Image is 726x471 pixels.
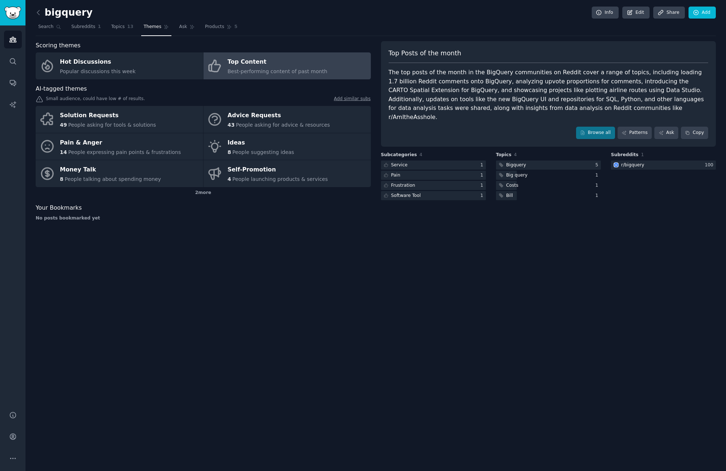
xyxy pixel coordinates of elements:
[60,122,67,128] span: 49
[36,96,371,103] div: Small audience, could have low # of results.
[176,21,197,36] a: Ask
[36,106,203,133] a: Solution Requests49People asking for tools & solutions
[391,182,415,189] div: Frustration
[420,152,422,157] span: 4
[203,133,371,160] a: Ideas8People suggesting ideas
[480,162,486,169] div: 1
[144,24,162,30] span: Themes
[334,96,371,103] a: Add similar subs
[141,21,172,36] a: Themes
[227,56,327,68] div: Top Content
[179,24,187,30] span: Ask
[36,187,371,199] div: 2 more
[68,149,181,155] span: People expressing pain points & frustrations
[127,24,134,30] span: 13
[592,7,619,19] a: Info
[381,181,486,190] a: Frustration1
[391,193,421,199] div: Software Tool
[611,152,639,158] span: Subreddits
[60,137,181,149] div: Pain & Anger
[227,176,231,182] span: 4
[576,127,615,139] a: Browse all
[69,21,103,36] a: Subreddits1
[36,41,80,50] span: Scoring themes
[595,182,601,189] div: 1
[36,52,203,79] a: Hot DiscussionsPopular discussions this week
[202,21,240,36] a: Products5
[233,149,294,155] span: People suggesting ideas
[506,182,519,189] div: Costs
[621,162,644,169] div: r/ bigquery
[38,24,53,30] span: Search
[595,162,601,169] div: 5
[203,160,371,187] a: Self-Promotion4People launching products & services
[36,84,87,94] span: AI-tagged themes
[689,7,716,19] a: Add
[36,160,203,187] a: Money Talk8People talking about spending money
[514,152,517,157] span: 4
[108,21,136,36] a: Topics13
[480,193,486,199] div: 1
[36,7,92,19] h2: bigquery
[71,24,95,30] span: Subreddits
[622,7,650,19] a: Edit
[480,182,486,189] div: 1
[60,176,64,182] span: 8
[381,191,486,200] a: Software Tool1
[36,133,203,160] a: Pain & Anger14People expressing pain points & frustrations
[389,68,709,122] div: The top posts of the month in the BigQuery communities on Reddit cover a range of topics, includi...
[36,21,64,36] a: Search
[391,162,408,169] div: Service
[205,24,224,30] span: Products
[681,127,708,139] button: Copy
[391,172,401,179] div: Pain
[653,7,685,19] a: Share
[227,68,327,74] span: Best-performing content of past month
[60,110,156,122] div: Solution Requests
[705,162,716,169] div: 100
[595,172,601,179] div: 1
[4,7,21,19] img: GummySearch logo
[496,171,601,180] a: Big query1
[111,24,124,30] span: Topics
[227,149,231,155] span: 8
[227,110,330,122] div: Advice Requests
[641,152,644,157] span: 1
[506,193,513,199] div: Bill
[480,172,486,179] div: 1
[496,152,512,158] span: Topics
[36,215,371,222] div: No posts bookmarked yet
[381,161,486,170] a: Service1
[234,24,238,30] span: 5
[381,171,486,180] a: Pain1
[60,68,136,74] span: Popular discussions this week
[496,191,601,200] a: Bill1
[654,127,678,139] a: Ask
[98,24,101,30] span: 1
[227,164,328,176] div: Self-Promotion
[203,106,371,133] a: Advice Requests43People asking for advice & resources
[496,181,601,190] a: Costs1
[36,203,82,213] span: Your Bookmarks
[203,52,371,79] a: Top ContentBest-performing content of past month
[227,122,234,128] span: 43
[611,161,716,170] a: bigqueryr/bigquery100
[60,149,67,155] span: 14
[506,162,526,169] div: Bigquery
[60,56,136,68] div: Hot Discussions
[381,152,417,158] span: Subcategories
[60,164,161,176] div: Money Talk
[506,172,528,179] div: Big query
[614,162,619,167] img: bigquery
[65,176,161,182] span: People talking about spending money
[389,49,461,58] span: Top Posts of the month
[618,127,652,139] a: Patterns
[236,122,330,128] span: People asking for advice & resources
[595,193,601,199] div: 1
[233,176,328,182] span: People launching products & services
[227,137,294,149] div: Ideas
[68,122,156,128] span: People asking for tools & solutions
[496,161,601,170] a: Bigquery5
